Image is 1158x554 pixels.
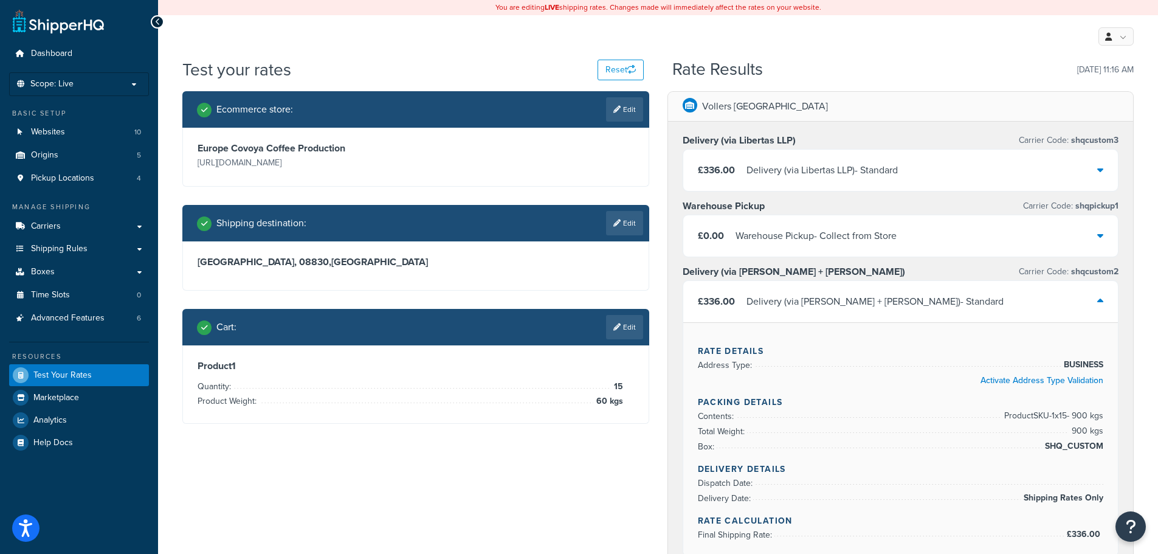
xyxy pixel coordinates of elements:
span: £336.00 [1067,528,1103,541]
a: Carriers [9,215,149,238]
span: Help Docs [33,438,73,448]
div: Warehouse Pickup - Collect from Store [736,227,897,244]
span: Final Shipping Rate: [698,528,775,541]
span: Delivery Date: [698,492,754,505]
span: 0 [137,290,141,300]
p: [DATE] 11:16 AM [1077,61,1134,78]
h4: Packing Details [698,396,1104,409]
li: Time Slots [9,284,149,306]
div: Basic Setup [9,108,149,119]
a: Advanced Features6 [9,307,149,330]
span: £0.00 [698,229,724,243]
span: 4 [137,173,141,184]
h3: Product 1 [198,360,634,372]
span: Shipping Rates Only [1021,491,1103,505]
a: Activate Address Type Validation [981,374,1103,387]
a: Edit [606,97,643,122]
span: Shipping Rules [31,244,88,254]
span: Boxes [31,267,55,277]
span: shqpickup1 [1073,199,1118,212]
p: [URL][DOMAIN_NAME] [198,154,413,171]
h4: Delivery Details [698,463,1104,476]
li: Origins [9,144,149,167]
span: Websites [31,127,65,137]
button: Open Resource Center [1115,511,1146,542]
a: Edit [606,315,643,339]
h3: Europe Covoya Coffee Production [198,142,413,154]
p: Carrier Code: [1019,263,1118,280]
span: Quantity: [198,380,234,393]
span: Address Type: [698,359,755,372]
span: Carriers [31,221,61,232]
span: 6 [137,313,141,324]
span: £336.00 [698,294,735,308]
a: Edit [606,211,643,235]
li: Pickup Locations [9,167,149,190]
span: Origins [31,150,58,161]
a: Help Docs [9,432,149,454]
li: Advanced Features [9,307,149,330]
h1: Test your rates [182,58,291,81]
h2: Rate Results [672,60,763,79]
div: Manage Shipping [9,202,149,212]
a: Time Slots0 [9,284,149,306]
h2: Ecommerce store : [216,104,293,115]
span: £336.00 [698,163,735,177]
span: SHQ_CUSTOM [1042,439,1103,454]
a: Pickup Locations4 [9,167,149,190]
h2: Shipping destination : [216,218,306,229]
span: Test Your Rates [33,370,92,381]
span: shqcustom3 [1069,134,1118,147]
li: Websites [9,121,149,144]
a: Test Your Rates [9,364,149,386]
a: Boxes [9,261,149,283]
span: Analytics [33,415,67,426]
h3: Warehouse Pickup [683,200,765,212]
p: Carrier Code: [1019,132,1118,149]
a: Origins5 [9,144,149,167]
span: Marketplace [33,393,79,403]
h2: Cart : [216,322,236,333]
div: Delivery (via Libertas LLP) - Standard [746,162,898,179]
span: Dispatch Date: [698,477,756,490]
p: Carrier Code: [1023,198,1118,215]
span: Box: [698,440,717,453]
h3: [GEOGRAPHIC_DATA], 08830 , [GEOGRAPHIC_DATA] [198,256,634,268]
h4: Rate Details [698,345,1104,358]
h3: Delivery (via [PERSON_NAME] + [PERSON_NAME]) [683,266,905,278]
h3: Delivery (via Libertas LLP) [683,134,796,147]
span: 5 [137,150,141,161]
a: Analytics [9,409,149,431]
a: Dashboard [9,43,149,65]
a: Marketplace [9,387,149,409]
button: Reset [598,60,644,80]
span: Contents: [698,410,737,423]
b: LIVE [545,2,559,13]
h4: Rate Calculation [698,514,1104,527]
span: Dashboard [31,49,72,59]
span: BUSINESS [1061,358,1103,372]
div: Resources [9,351,149,362]
span: Product SKU-1 x 15 - 900 kgs [1001,409,1103,423]
a: Websites10 [9,121,149,144]
span: Scope: Live [30,79,74,89]
span: Pickup Locations [31,173,94,184]
span: Product Weight: [198,395,260,407]
span: Advanced Features [31,313,105,324]
a: Shipping Rules [9,238,149,260]
span: shqcustom2 [1069,265,1118,278]
span: 900 kgs [1069,424,1103,438]
span: 10 [134,127,141,137]
div: Delivery (via [PERSON_NAME] + [PERSON_NAME]) - Standard [746,293,1004,310]
span: Total Weight: [698,425,748,438]
p: Vollers [GEOGRAPHIC_DATA] [702,98,828,115]
span: 60 kgs [593,394,623,409]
